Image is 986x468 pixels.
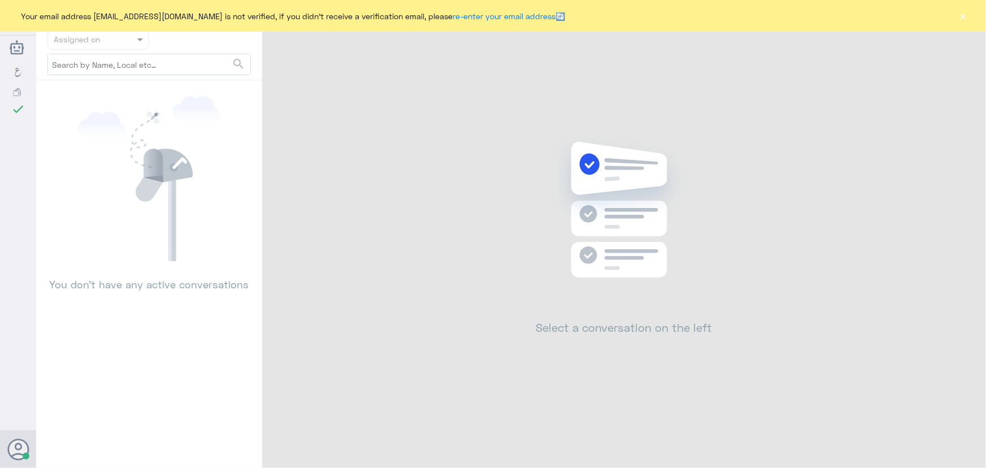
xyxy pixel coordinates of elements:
[958,10,969,21] button: ×
[21,10,566,22] span: Your email address [EMAIL_ADDRESS][DOMAIN_NAME] is not verified, if you didn't receive a verifica...
[48,54,250,75] input: Search by Name, Local etc…
[7,439,29,460] button: Avatar
[11,102,25,116] i: check
[47,261,251,292] p: You don’t have any active conversations
[453,11,556,21] a: re-enter your email address
[536,320,713,334] h2: Select a conversation on the left
[232,57,245,71] span: search
[232,55,245,73] button: search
